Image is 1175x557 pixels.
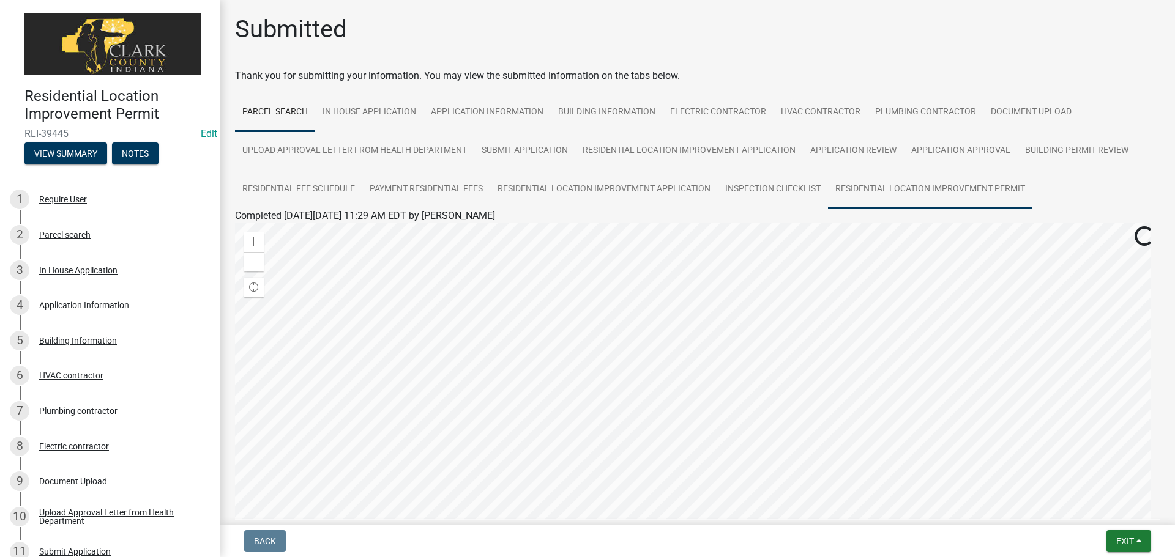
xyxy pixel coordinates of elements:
[490,170,718,209] a: Residential Location Improvement Application
[10,366,29,385] div: 6
[235,131,474,171] a: Upload Approval Letter from Health Department
[868,93,983,132] a: Plumbing contractor
[235,170,362,209] a: Residential Fee Schedule
[24,87,211,123] h4: Residential Location Improvement Permit
[1106,530,1151,552] button: Exit
[39,231,91,239] div: Parcel search
[39,195,87,204] div: Require User
[39,301,129,309] div: Application Information
[244,530,286,552] button: Back
[24,149,107,159] wm-modal-confirm: Summary
[254,536,276,546] span: Back
[244,232,264,252] div: Zoom in
[10,401,29,421] div: 7
[10,331,29,350] div: 5
[10,190,29,209] div: 1
[235,210,495,221] span: Completed [DATE][DATE] 11:29 AM EDT by [PERSON_NAME]
[39,547,111,556] div: Submit Application
[112,149,159,159] wm-modal-confirm: Notes
[718,170,828,209] a: Inspection Checklist
[235,15,347,44] h1: Submitted
[235,519,1100,529] div: Earthstar Geographics
[315,93,423,132] a: In House Application
[235,93,315,132] a: Parcel search
[24,13,201,75] img: Clark County, Indiana
[10,260,29,280] div: 3
[39,371,103,380] div: HVAC contractor
[474,131,575,171] a: Submit Application
[551,93,663,132] a: Building Information
[39,407,117,415] div: Plumbing contractor
[10,471,29,491] div: 9
[39,477,107,485] div: Document Upload
[1116,536,1134,546] span: Exit
[362,170,490,209] a: Payment Residential Fees
[24,128,196,139] span: RLI-39445
[24,142,107,164] button: View Summary
[112,142,159,164] button: Notes
[1146,520,1157,528] a: Esri
[10,507,29,526] div: 10
[1100,519,1160,529] div: Powered by
[201,128,217,139] a: Edit
[10,225,29,245] div: 2
[828,170,1032,209] a: Residential Location Improvement Permit
[235,68,1160,83] div: Thank you for submitting your information. You may view the submitted information on the tabs below.
[244,252,264,271] div: Zoom out
[39,508,201,525] div: Upload Approval Letter from Health Department
[39,266,117,275] div: In House Application
[983,93,1079,132] a: Document Upload
[575,131,803,171] a: Residential Location Improvement Application
[904,131,1018,171] a: Application Approval
[201,128,217,139] wm-modal-confirm: Edit Application Number
[1018,131,1136,171] a: Building Permit Review
[423,93,551,132] a: Application Information
[39,442,109,451] div: Electric contractor
[774,93,868,132] a: HVAC contractor
[803,131,904,171] a: Application Review
[663,93,774,132] a: Electric contractor
[10,295,29,315] div: 4
[244,278,264,297] div: Find my location
[10,437,29,456] div: 8
[39,336,117,345] div: Building Information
